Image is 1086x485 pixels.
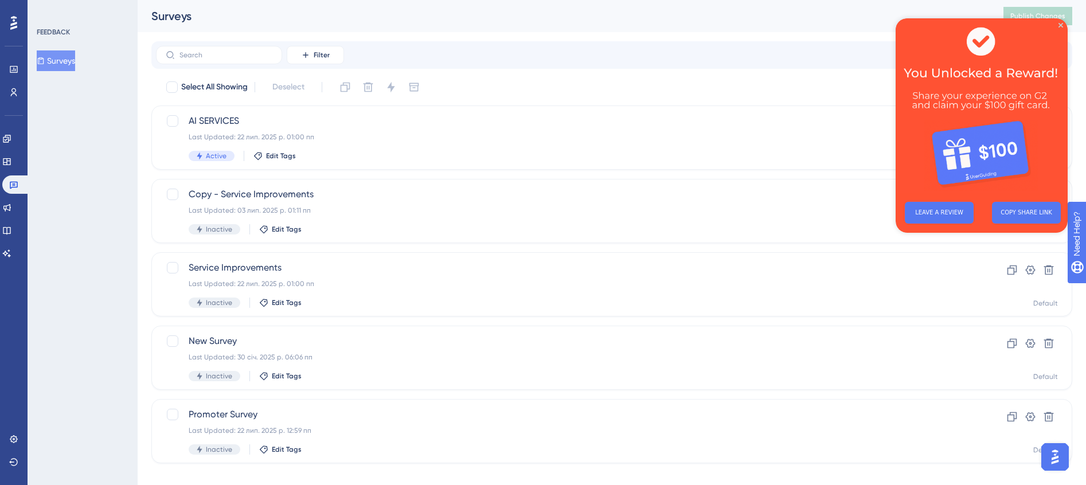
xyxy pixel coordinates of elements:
[181,80,248,94] span: Select All Showing
[272,225,302,234] span: Edit Tags
[259,445,302,454] button: Edit Tags
[37,28,70,37] div: FEEDBACK
[272,80,304,94] span: Deselect
[189,261,943,275] span: Service Improvements
[189,132,943,142] div: Last Updated: 22 лип. 2025 р. 01:00 пп
[189,114,943,128] span: AI SERVICES
[9,183,78,205] button: LEAVE A REVIEW
[163,5,167,9] div: Close Preview
[179,51,272,59] input: Search
[272,445,302,454] span: Edit Tags
[189,187,943,201] span: Copy - Service Improvements
[206,151,226,161] span: Active
[37,50,75,71] button: Surveys
[96,183,165,205] button: COPY SHARE LINK
[1010,11,1065,21] span: Publish Changes
[259,371,302,381] button: Edit Tags
[189,353,943,362] div: Last Updated: 30 січ. 2025 р. 06:06 пп
[272,371,302,381] span: Edit Tags
[253,151,296,161] button: Edit Tags
[1033,299,1058,308] div: Default
[314,50,330,60] span: Filter
[27,3,72,17] span: Need Help?
[259,225,302,234] button: Edit Tags
[1003,7,1072,25] button: Publish Changes
[1038,440,1072,474] iframe: UserGuiding AI Assistant Launcher
[262,77,315,97] button: Deselect
[1033,372,1058,381] div: Default
[206,298,232,307] span: Inactive
[151,8,975,24] div: Surveys
[189,408,943,421] span: Promoter Survey
[272,298,302,307] span: Edit Tags
[287,46,344,64] button: Filter
[189,279,943,288] div: Last Updated: 22 лип. 2025 р. 01:00 пп
[259,298,302,307] button: Edit Tags
[189,334,943,348] span: New Survey
[1033,445,1058,455] div: Default
[206,225,232,234] span: Inactive
[206,371,232,381] span: Inactive
[206,445,232,454] span: Inactive
[266,151,296,161] span: Edit Tags
[189,426,943,435] div: Last Updated: 22 лип. 2025 р. 12:59 пп
[189,206,943,215] div: Last Updated: 03 лип. 2025 р. 01:11 пп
